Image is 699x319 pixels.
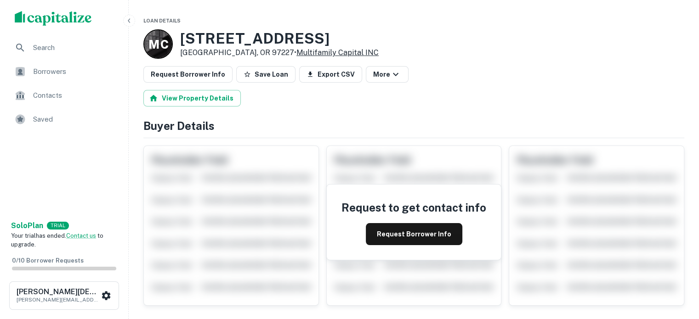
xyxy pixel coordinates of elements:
[7,108,121,130] a: Saved
[66,232,96,239] a: Contact us
[143,118,684,134] h4: Buyer Details
[47,222,69,229] div: TRIAL
[15,11,92,26] img: capitalize-logo.png
[7,61,121,83] a: Borrowers
[143,29,173,59] a: M C
[143,90,241,106] button: View Property Details
[12,257,84,264] span: 0 / 10 Borrower Requests
[299,66,362,83] button: Export CSV
[653,246,699,290] iframe: Chat Widget
[366,66,409,83] button: More
[341,199,486,216] h4: Request to get contact info
[11,232,103,248] span: Your trial has ended. to upgrade.
[296,48,379,57] a: Multifamily Capital INC
[180,47,379,58] p: [GEOGRAPHIC_DATA], OR 97227 •
[366,223,462,245] button: Request Borrower Info
[33,114,115,125] span: Saved
[7,37,121,59] a: Search
[11,221,43,230] strong: Solo Plan
[143,18,181,23] span: Loan Details
[17,296,99,304] p: [PERSON_NAME][EMAIL_ADDRESS][DOMAIN_NAME]
[33,90,115,101] span: Contacts
[33,66,115,77] span: Borrowers
[143,66,233,83] button: Request Borrower Info
[148,35,168,53] p: M C
[17,288,99,296] h6: [PERSON_NAME][DEMOGRAPHIC_DATA]
[9,281,119,310] button: [PERSON_NAME][DEMOGRAPHIC_DATA][PERSON_NAME][EMAIL_ADDRESS][DOMAIN_NAME]
[33,42,115,53] span: Search
[236,66,296,83] button: Save Loan
[180,30,379,47] h3: [STREET_ADDRESS]
[11,220,43,231] a: SoloPlan
[7,84,121,106] a: Contacts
